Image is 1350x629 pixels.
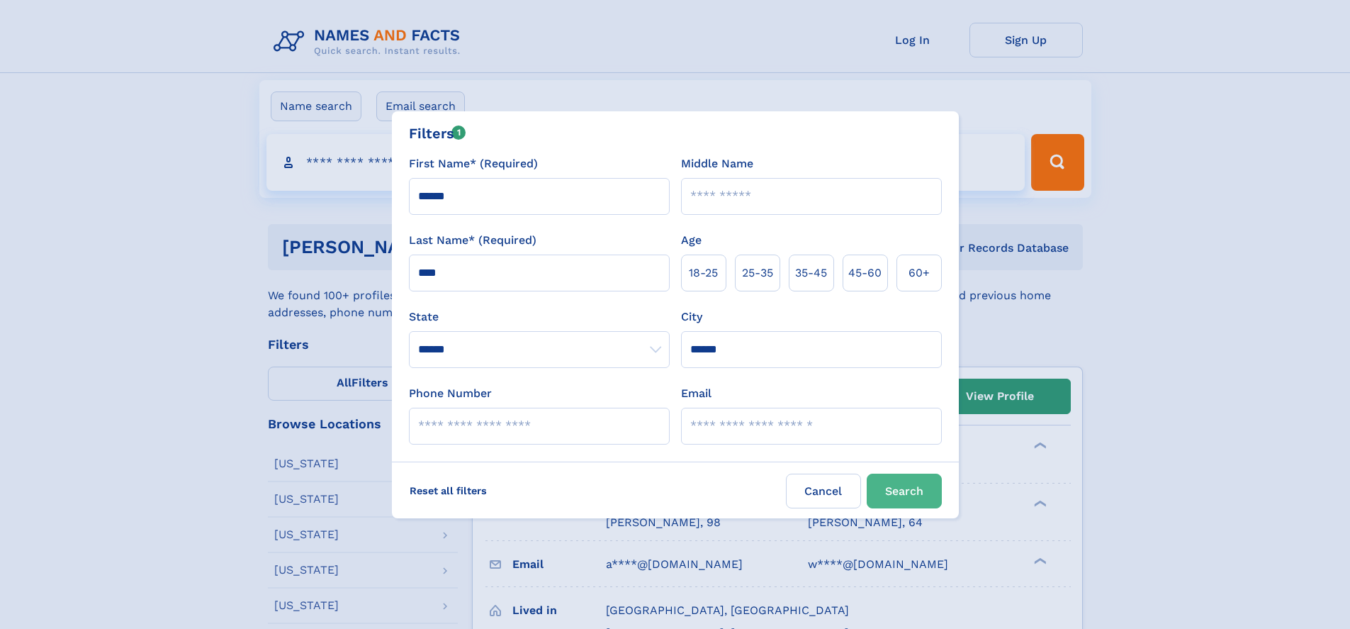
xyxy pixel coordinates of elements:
[409,123,466,144] div: Filters
[742,265,773,282] span: 25‑35
[786,474,861,508] label: Cancel
[409,308,670,325] label: State
[409,232,536,249] label: Last Name* (Required)
[689,265,718,282] span: 18‑25
[409,385,492,402] label: Phone Number
[909,265,930,282] span: 60+
[409,155,538,172] label: First Name* (Required)
[681,385,711,402] label: Email
[867,474,942,508] button: Search
[681,232,702,249] label: Age
[681,155,753,172] label: Middle Name
[400,474,496,508] label: Reset all filters
[681,308,702,325] label: City
[795,265,827,282] span: 35‑45
[848,265,882,282] span: 45‑60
